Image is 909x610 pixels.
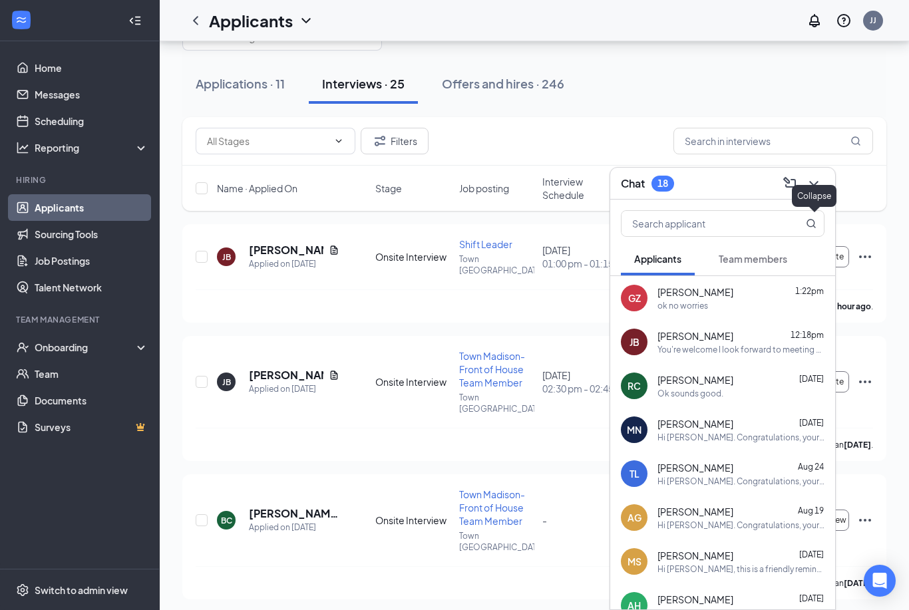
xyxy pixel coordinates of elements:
svg: WorkstreamLogo [15,13,28,27]
div: Collapse [792,185,836,207]
span: [PERSON_NAME] [657,329,733,343]
div: Hi [PERSON_NAME], this is a friendly reminder. Please select an interview time slot for your Town... [657,563,824,575]
svg: Settings [16,583,29,597]
div: 18 [657,178,668,189]
a: SurveysCrown [35,414,148,440]
div: Applied on [DATE] [249,257,339,271]
div: BC [221,515,232,526]
svg: Ellipses [857,512,873,528]
p: Town [GEOGRAPHIC_DATA] [459,392,534,414]
div: Open Intercom Messenger [864,565,896,597]
span: 02:30 pm - 02:45 pm [542,382,618,395]
a: Applicants [35,194,148,221]
div: Offers and hires · 246 [442,75,564,92]
span: [DATE] [799,549,824,559]
a: Messages [35,81,148,108]
div: Switch to admin view [35,583,128,597]
div: Applied on [DATE] [249,521,339,534]
svg: ChevronDown [806,176,822,192]
div: AG [628,511,641,524]
b: [DATE] [844,578,871,588]
a: Scheduling [35,108,148,134]
p: Town [GEOGRAPHIC_DATA] [459,530,534,553]
button: ChevronDown [803,173,824,194]
div: [DATE] [542,369,618,395]
span: Aug 19 [798,506,824,516]
span: [PERSON_NAME] [657,285,733,299]
div: Onboarding [35,341,137,354]
svg: Notifications [807,13,822,29]
input: Search applicant [622,211,779,236]
h3: Chat [621,176,645,191]
input: Search in interviews [673,128,873,154]
svg: Analysis [16,141,29,154]
svg: Collapse [128,14,142,27]
span: Town Madison-Front of House Team Member [459,488,525,527]
svg: MagnifyingGlass [850,136,861,146]
div: JJ [870,15,876,26]
a: Job Postings [35,247,148,274]
svg: ComposeMessage [782,176,798,192]
h1: Applicants [209,9,293,32]
div: Hi [PERSON_NAME]. Congratulations, your onsite interview with [DEMOGRAPHIC_DATA]-fil-A for Shift ... [657,476,824,487]
a: Sourcing Tools [35,221,148,247]
span: Shift Leader [459,238,512,250]
span: [PERSON_NAME] [657,549,733,562]
span: Job posting [459,182,509,195]
span: 12:18pm [791,330,824,340]
span: Team members [719,253,787,265]
div: JB [222,251,231,263]
input: All Stages [207,134,328,148]
a: Documents [35,387,148,414]
svg: ChevronLeft [188,13,204,29]
p: Town [GEOGRAPHIC_DATA] [459,253,534,276]
div: Ok sounds good. [657,388,723,399]
h5: [PERSON_NAME] [249,368,323,382]
a: Talent Network [35,274,148,301]
button: Filter Filters [361,128,429,154]
span: 01:00 pm - 01:15 pm [542,257,618,270]
svg: Document [329,370,339,381]
a: Team [35,361,148,387]
div: Applied on [DATE] [249,382,339,396]
span: Interview Schedule [542,175,618,202]
b: an hour ago [826,301,871,311]
div: Reporting [35,141,149,154]
svg: Document [329,245,339,255]
span: [DATE] [799,593,824,603]
div: GZ [628,291,641,305]
div: You're welcome I look forward to meeting you [DATE]! Have a blessed day ! [657,344,824,355]
div: Onsite Interview [375,514,451,527]
svg: ChevronDown [333,136,344,146]
div: JB [222,377,231,388]
span: [PERSON_NAME] [657,505,733,518]
span: [PERSON_NAME] [657,593,733,606]
div: Team Management [16,314,146,325]
b: [DATE] [844,440,871,450]
svg: Filter [372,133,388,149]
h5: [PERSON_NAME] [249,243,323,257]
a: Home [35,55,148,81]
span: 1:22pm [795,286,824,296]
span: [DATE] [799,418,824,428]
span: Stage [375,182,402,195]
button: ComposeMessage [779,173,801,194]
span: [PERSON_NAME] [657,373,733,386]
div: Onsite Interview [375,250,451,263]
svg: MagnifyingGlass [806,218,817,229]
span: Name · Applied On [217,182,297,195]
div: [DATE] [542,243,618,270]
span: Applicants [634,253,681,265]
svg: QuestionInfo [836,13,852,29]
div: Onsite Interview [375,375,451,388]
div: Hi [PERSON_NAME]. Congratulations, your onsite interview with [DEMOGRAPHIC_DATA]-fil-A for Town M... [657,520,824,531]
span: [PERSON_NAME] [657,461,733,474]
div: Hi [PERSON_NAME]. Congratulations, your onsite interview with [DEMOGRAPHIC_DATA]-fil-A for Shift ... [657,432,824,443]
div: Interviews · 25 [322,75,405,92]
div: TL [630,467,639,480]
div: ok no worries [657,300,708,311]
svg: Ellipses [857,249,873,265]
div: MN [627,423,641,436]
div: RC [628,379,641,392]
